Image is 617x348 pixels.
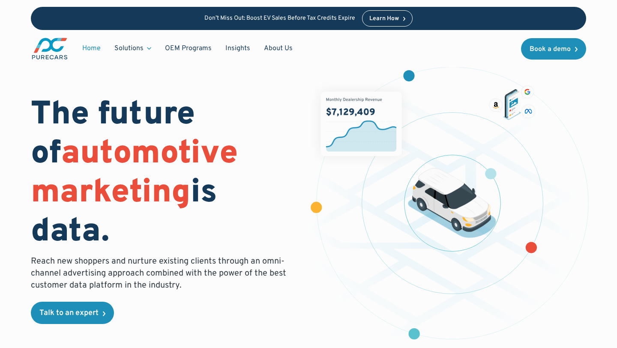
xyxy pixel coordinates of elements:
h1: The future of is data. [31,96,298,252]
div: Solutions [108,40,158,57]
a: Talk to an expert [31,302,114,324]
p: Reach new shoppers and nurture existing clients through an omni-channel advertising approach comb... [31,255,291,291]
p: Don’t Miss Out: Boost EV Sales Before Tax Credits Expire [204,15,355,22]
img: chart showing monthly dealership revenue of $7m [320,92,401,156]
span: automotive marketing [31,134,238,214]
div: Book a demo [530,46,571,53]
img: ads on social media and advertising partners [488,84,536,120]
a: Book a demo [521,38,586,60]
a: Learn How [362,10,413,27]
img: purecars logo [31,37,69,60]
img: illustration of a vehicle [408,168,496,238]
a: OEM Programs [158,40,219,57]
a: About Us [257,40,300,57]
a: Insights [219,40,257,57]
a: Home [75,40,108,57]
div: Learn How [369,16,399,22]
div: Solutions [114,44,144,53]
a: main [31,37,69,60]
div: Talk to an expert [39,309,99,317]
